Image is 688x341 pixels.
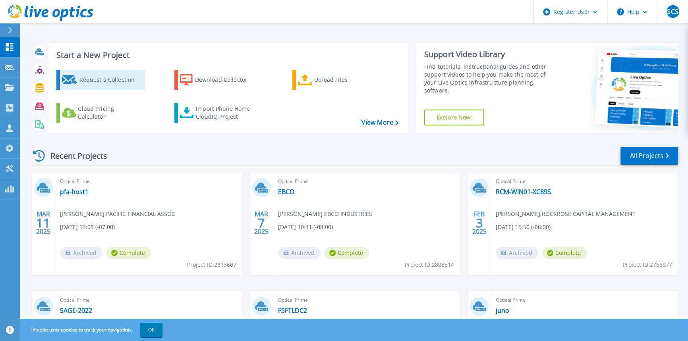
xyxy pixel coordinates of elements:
span: This site uses cookies to track your navigation. [22,323,162,337]
div: Cloud Pricing Calculator [78,105,141,121]
a: Upload Files [292,70,381,90]
span: Project ID: 2808514 [405,260,454,269]
a: Download Collector [174,70,263,90]
span: SCS [667,8,678,15]
div: Recent Projects [31,146,118,166]
a: pfa-host1 [60,188,89,196]
span: Complete [542,247,587,259]
span: [PERSON_NAME] , ROCKROSE CAPITAL MANAGEMENT [496,210,636,218]
span: [PERSON_NAME] , EBCO INDUSTRIES [278,210,372,218]
a: RCM-WIN01-XC89S [496,188,551,196]
a: View More [361,119,398,126]
span: 3 [476,220,483,226]
span: Optical Prime [496,177,673,186]
a: SAGE-2022 [60,306,92,314]
a: Explore Now! [424,110,485,125]
h3: Start a New Project [56,51,398,60]
a: EBCO [278,188,294,196]
span: Archived [278,247,321,259]
div: MAR 2025 [254,208,269,237]
span: [DATE] 13:05 (-07:00) [60,223,115,231]
div: Find tutorials, instructional guides and other support videos to help you make the most of your L... [424,63,557,94]
span: Optical Prime [496,296,673,304]
a: juno [496,306,509,314]
span: [PERSON_NAME] , PACIFIC FINANCIAL ASSOC [60,210,175,218]
div: Support Video Library [424,49,557,60]
div: FEB 2025 [472,208,487,237]
span: 11 [36,220,50,226]
a: All Projects [620,147,678,165]
div: Import Phone Home CloudIQ Project [196,105,258,121]
span: Archived [496,247,538,259]
span: Optical Prime [60,177,238,186]
button: OK [140,323,162,337]
div: Request a Collection [79,72,143,88]
span: 7 [258,220,265,226]
span: Project ID: 2766977 [623,260,672,269]
span: Archived [60,247,102,259]
span: [DATE] 15:50 (-08:00) [496,223,551,231]
span: Optical Prime [278,296,456,304]
div: MAR 2025 [36,208,51,237]
div: Upload Files [314,72,378,88]
a: FSFTLDC2 [278,306,307,314]
div: Download Collector [195,72,259,88]
span: Complete [106,247,151,259]
a: Cloud Pricing Calculator [56,103,145,123]
span: Complete [325,247,369,259]
a: Request a Collection [56,70,145,90]
span: Optical Prime [60,296,238,304]
span: [DATE] 10:41 (-08:00) [278,223,333,231]
span: Project ID: 2813607 [187,260,236,269]
span: Optical Prime [278,177,456,186]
